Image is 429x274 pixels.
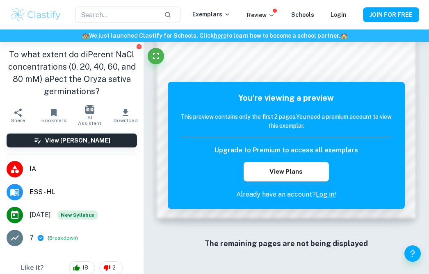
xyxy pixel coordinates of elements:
button: Download [108,104,144,127]
span: ESS - HL [30,187,137,197]
a: Login [331,11,347,18]
span: Download [114,118,138,123]
p: 7 [30,233,34,243]
a: here [214,32,226,39]
span: [DATE] [30,210,51,220]
p: Exemplars [192,10,230,19]
div: Starting from the May 2026 session, the ESS IA requirements have changed. We created this exempla... [57,211,98,220]
p: Review [247,11,275,20]
span: IA [30,164,137,174]
button: View [PERSON_NAME] [7,134,137,147]
img: Clastify logo [10,7,62,23]
h6: The remaining pages are not being displayed [174,238,399,249]
button: JOIN FOR FREE [363,7,419,22]
p: Already have an account? [180,190,392,199]
a: Log in! [316,190,336,198]
h6: Upgrade to Premium to access all exemplars [214,145,358,155]
h1: To what extent do diPerent NaCl concentrations (0, 20, 40, 60, and 80 mM) aPect the Oryza sativa ... [7,48,137,97]
button: Bookmark [36,104,72,127]
button: Report issue [136,43,142,50]
span: 2 [108,264,120,272]
span: AI Assistant [77,115,103,126]
button: Breakdown [49,234,76,242]
button: View Plans [244,162,329,181]
span: Share [11,118,25,123]
img: AI Assistant [85,105,94,114]
button: Help and Feedback [404,245,421,262]
a: Schools [291,11,314,18]
h6: We just launched Clastify for Schools. Click to learn how to become a school partner. [2,31,427,40]
h6: Like it? [21,263,44,273]
span: 🏫 [82,32,89,39]
h6: This preview contains only the first 2 pages. You need a premium account to view this exemplar. [180,112,392,130]
h6: View [PERSON_NAME] [45,136,110,145]
span: ( ) [48,234,78,242]
span: New Syllabus [57,211,98,220]
input: Search... [75,7,157,23]
h5: You're viewing a preview [180,92,392,104]
span: 🏫 [340,32,347,39]
button: Fullscreen [148,48,164,64]
span: Bookmark [41,118,66,123]
span: 18 [78,264,93,272]
button: AI Assistant [72,104,108,127]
